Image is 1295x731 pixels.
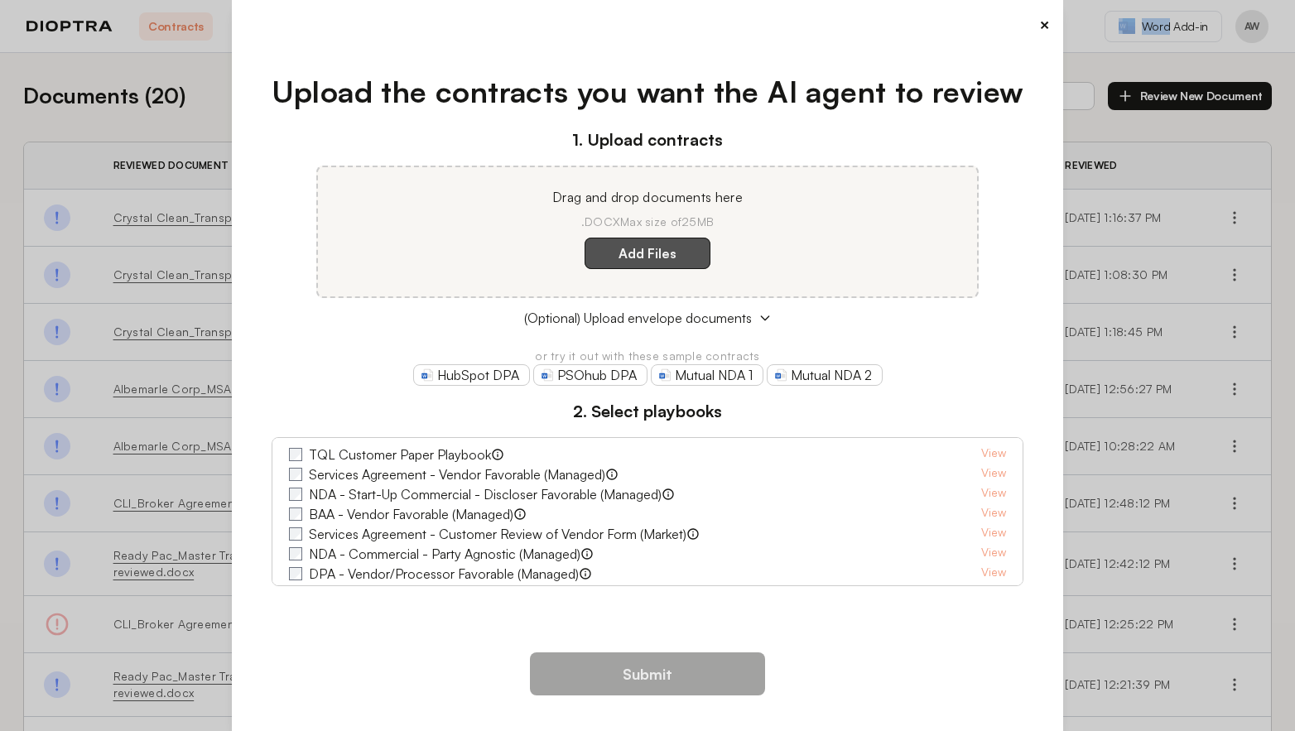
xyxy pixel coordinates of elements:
[524,308,752,328] span: (Optional) Upload envelope documents
[585,238,710,269] label: Add Files
[981,484,1006,504] a: View
[981,504,1006,524] a: View
[272,127,1024,152] h3: 1. Upload contracts
[1039,13,1050,36] button: ×
[981,564,1006,584] a: View
[533,364,647,386] a: PSOhub DPA
[309,524,686,544] label: Services Agreement - Customer Review of Vendor Form (Market)
[338,214,957,230] p: .DOCX Max size of 25MB
[272,308,1024,328] button: (Optional) Upload envelope documents
[309,464,605,484] label: Services Agreement - Vendor Favorable (Managed)
[272,70,1024,114] h1: Upload the contracts you want the AI agent to review
[981,524,1006,544] a: View
[413,364,530,386] a: HubSpot DPA
[651,364,763,386] a: Mutual NDA 1
[981,464,1006,484] a: View
[309,584,549,604] label: NDA - M&A - Buyer Favorable (Managed)
[530,652,765,695] button: Submit
[767,364,883,386] a: Mutual NDA 2
[309,564,579,584] label: DPA - Vendor/Processor Favorable (Managed)
[981,584,1006,604] a: View
[338,187,957,207] p: Drag and drop documents here
[981,445,1006,464] a: View
[981,544,1006,564] a: View
[272,399,1024,424] h3: 2. Select playbooks
[309,484,662,504] label: NDA - Start-Up Commercial - Discloser Favorable (Managed)
[309,504,513,524] label: BAA - Vendor Favorable (Managed)
[309,445,491,464] label: TQL Customer Paper Playbook
[272,348,1024,364] p: or try it out with these sample contracts
[309,544,580,564] label: NDA - Commercial - Party Agnostic (Managed)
